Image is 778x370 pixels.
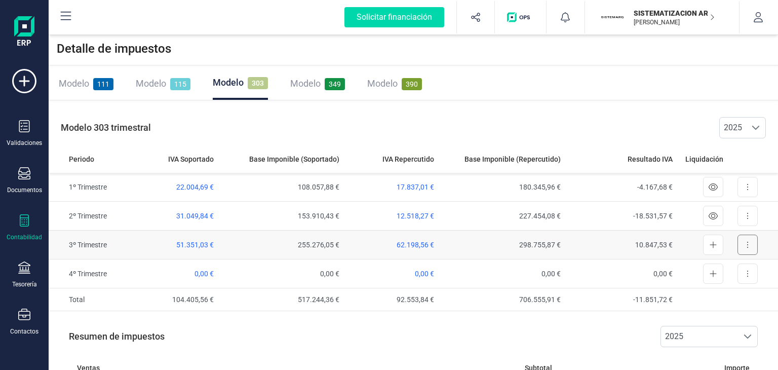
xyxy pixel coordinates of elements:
button: SISISTEMATIZACION ARQUITECTONICA EN REFORMAS SL[PERSON_NAME] [597,1,727,33]
td: 0,00 € [218,260,343,288]
td: 10.847,53 € [565,231,677,260]
span: 62.198,56 € [397,241,434,249]
span: 2025 [720,118,746,138]
p: SISTEMATIZACION ARQUITECTONICA EN REFORMAS SL [634,8,715,18]
p: Modelo 303 trimestral [49,110,151,145]
td: 180.345,96 € [438,173,565,202]
button: Solicitar financiación [332,1,456,33]
span: Base Imponible (Soportado) [249,154,339,164]
span: Modelo [136,78,166,89]
p: [PERSON_NAME] [634,18,715,26]
span: 303 [248,77,268,89]
span: Liquidación [685,154,723,164]
span: 390 [402,78,422,90]
td: -4.167,68 € [565,173,677,202]
div: Contabilidad [7,233,42,241]
span: Periodo [69,154,94,164]
td: 108.057,88 € [218,173,343,202]
button: Logo de OPS [501,1,540,33]
div: Solicitar financiación [344,7,444,27]
td: 227.454,08 € [438,202,565,231]
span: 349 [325,78,345,90]
td: Total [49,288,118,311]
td: -18.531,57 € [565,202,677,231]
td: 255.276,05 € [218,231,343,260]
span: 0,00 € [194,270,214,278]
td: 1º Trimestre [49,173,118,202]
span: 104.405,56 € [172,295,214,304]
span: Modelo [290,78,321,89]
span: 17.837,01 € [397,183,434,191]
span: 0,00 € [415,270,434,278]
td: 706.555,91 € [438,288,565,311]
td: -11.851,72 € [565,288,677,311]
td: 517.244,36 € [218,288,343,311]
span: 51.351,03 € [176,241,214,249]
td: 4º Trimestre [49,260,118,288]
div: Contactos [10,327,38,336]
span: 31.049,84 € [176,212,214,220]
div: Tesorería [12,280,37,288]
span: Resultado IVA [628,154,673,164]
span: Modelo [59,78,89,89]
span: Modelo [367,78,398,89]
td: 3º Trimestre [49,231,118,260]
td: 2º Trimestre [49,202,118,231]
p: Resumen de impuestos [57,319,165,354]
span: 22.004,69 € [176,183,214,191]
div: Validaciones [7,139,42,147]
span: 115 [170,78,190,90]
span: IVA Soportado [168,154,214,164]
img: Logo Finanedi [14,16,34,49]
td: 153.910,43 € [218,202,343,231]
span: Base Imponible (Repercutido) [464,154,561,164]
span: 111 [93,78,113,90]
img: SI [601,6,624,28]
img: Logo de OPS [507,12,534,22]
span: 92.553,84 € [397,295,434,304]
span: Modelo [213,77,244,88]
span: IVA Repercutido [382,154,434,164]
td: 0,00 € [565,260,677,288]
span: 2025 [661,326,738,347]
span: 12.518,27 € [397,212,434,220]
td: 0,00 € [438,260,565,288]
td: 298.755,87 € [438,231,565,260]
div: Documentos [7,186,42,194]
div: Detalle de impuestos [49,32,778,65]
